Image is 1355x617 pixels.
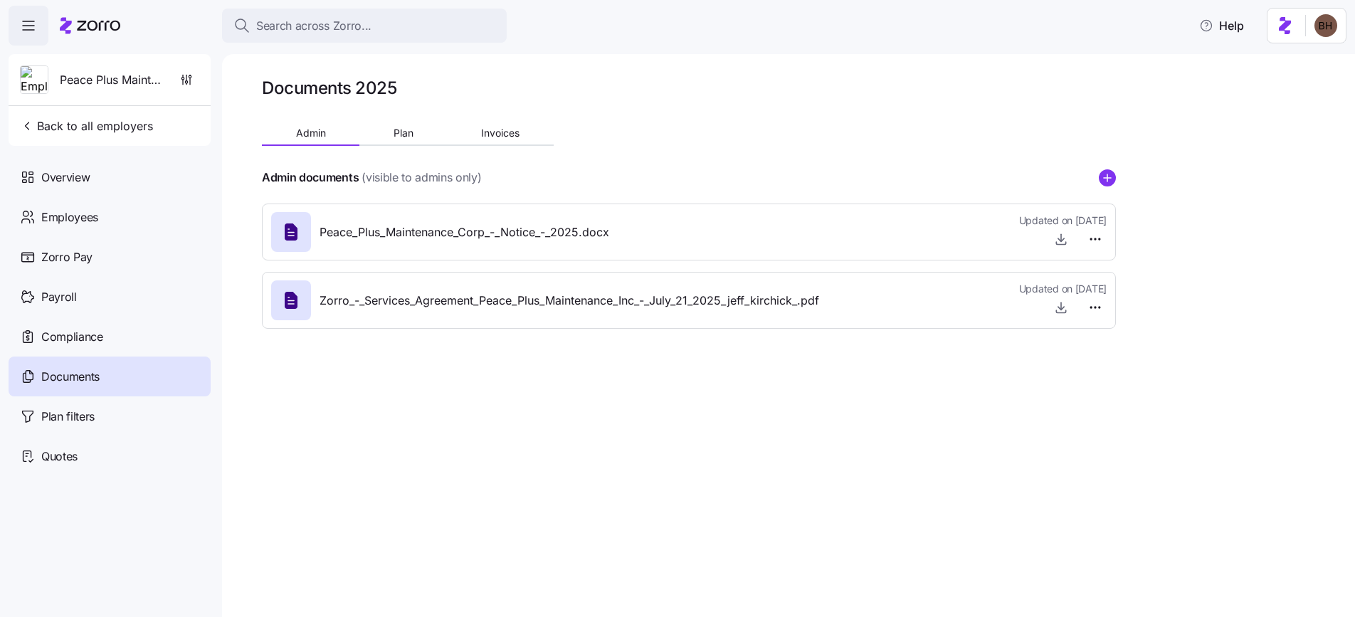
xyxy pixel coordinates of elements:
span: Documents [41,368,100,386]
button: Search across Zorro... [222,9,507,43]
span: Employees [41,209,98,226]
h4: Admin documents [262,169,359,186]
img: c3c218ad70e66eeb89914ccc98a2927c [1314,14,1337,37]
img: Employer logo [21,66,48,95]
span: Plan filters [41,408,95,426]
svg: add icon [1099,169,1116,186]
span: Quotes [41,448,78,465]
span: Admin [296,128,326,138]
span: Plan [394,128,413,138]
a: Documents [9,357,211,396]
span: Help [1199,17,1244,34]
a: Zorro Pay [9,237,211,277]
button: Help [1188,11,1255,40]
button: Back to all employers [14,112,159,140]
a: Payroll [9,277,211,317]
a: Compliance [9,317,211,357]
span: Updated on [DATE] [1019,282,1107,296]
span: Peace Plus Maintenance Corp [60,71,162,89]
a: Quotes [9,436,211,476]
h1: Documents 2025 [262,77,396,99]
a: Plan filters [9,396,211,436]
span: Zorro_-_Services_Agreement_Peace_Plus_Maintenance_Inc_-_July_21_2025_jeff_kirchick_.pdf [320,292,819,310]
a: Overview [9,157,211,197]
a: Employees [9,197,211,237]
span: Payroll [41,288,77,306]
span: Overview [41,169,90,186]
span: Invoices [481,128,520,138]
span: Zorro Pay [41,248,93,266]
span: (visible to admins only) [362,169,481,186]
span: Compliance [41,328,103,346]
span: Updated on [DATE] [1019,213,1107,228]
span: Back to all employers [20,117,153,135]
span: Search across Zorro... [256,17,371,35]
span: Peace_Plus_Maintenance_Corp_-_Notice_-_2025.docx [320,223,609,241]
